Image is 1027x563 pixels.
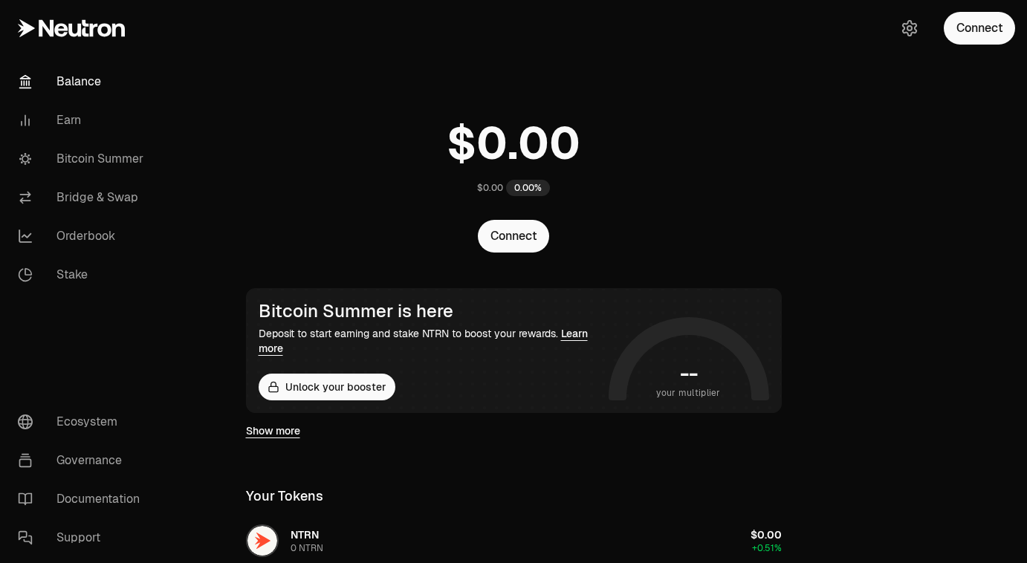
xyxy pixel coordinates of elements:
a: Orderbook [6,217,161,256]
a: Governance [6,441,161,480]
a: Earn [6,101,161,140]
button: Connect [478,220,549,253]
a: Support [6,518,161,557]
a: Stake [6,256,161,294]
div: Deposit to start earning and stake NTRN to boost your rewards. [259,326,603,356]
a: Ecosystem [6,403,161,441]
div: 0.00% [506,180,550,196]
button: Unlock your booster [259,374,395,400]
a: Documentation [6,480,161,518]
div: $0.00 [477,182,503,194]
h1: -- [680,362,697,385]
a: Bridge & Swap [6,178,161,217]
span: your multiplier [656,385,721,400]
a: Show more [246,423,300,438]
div: Bitcoin Summer is here [259,301,603,322]
button: Connect [944,12,1015,45]
a: Balance [6,62,161,101]
div: Your Tokens [246,486,323,507]
a: Bitcoin Summer [6,140,161,178]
